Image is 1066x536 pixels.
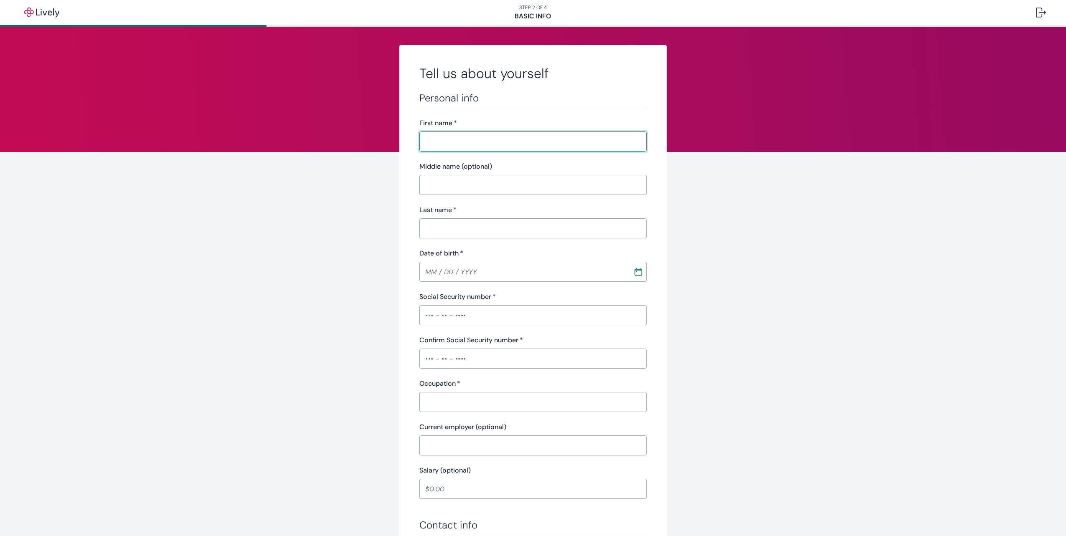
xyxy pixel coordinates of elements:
input: MM / DD / YYYY [419,263,627,280]
label: Salary (optional) [419,465,471,475]
label: Confirm Social Security number [419,335,523,345]
svg: Calendar [634,268,642,276]
button: Log out [1029,3,1053,23]
label: Current employer (optional) [419,422,506,432]
label: Social Security number [419,292,496,302]
input: ••• - •• - •••• [419,350,647,367]
label: Middle name (optional) [419,162,492,172]
label: Occupation [419,379,460,389]
img: Lively [18,8,65,18]
input: $0.00 [419,480,647,497]
h2: Tell us about yourself [419,65,647,82]
h3: Contact info [419,519,647,531]
label: Date of birth [419,248,463,258]
h3: Personal info [419,92,647,104]
input: ••• - •• - •••• [419,307,647,324]
button: Choose date [631,264,646,279]
label: Last name [419,205,457,215]
label: First name [419,118,457,128]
